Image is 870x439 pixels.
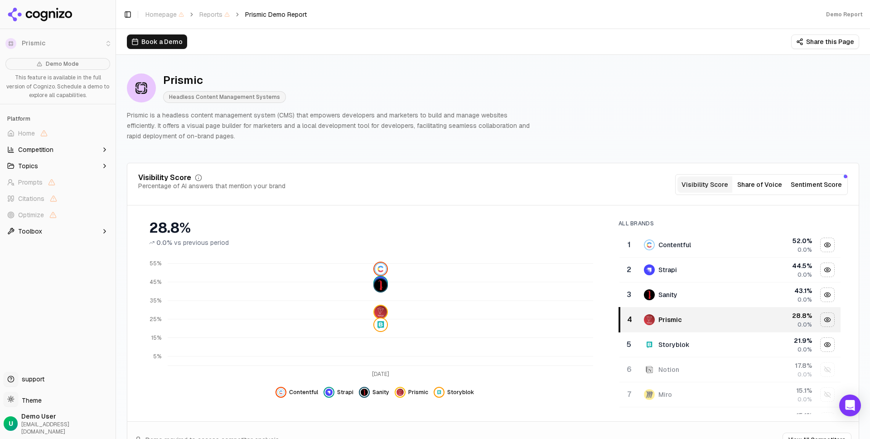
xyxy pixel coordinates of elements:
[644,389,655,400] img: miro
[820,337,835,352] button: Hide storyblok data
[150,297,161,304] tspan: 35%
[361,389,368,396] img: sanity
[447,389,474,396] span: Storyblok
[275,387,318,398] button: Hide contentful data
[374,263,387,275] img: contentful
[396,389,404,396] img: prismic
[623,239,635,250] div: 1
[4,142,112,157] button: Competition
[820,288,835,302] button: Hide sanity data
[4,112,112,126] div: Platform
[374,306,387,319] img: prismic
[21,421,112,435] span: [EMAIL_ADDRESS][DOMAIN_NAME]
[820,412,835,427] button: Show microsoft data
[156,238,172,247] span: 0.0%
[658,340,690,349] div: Storyblok
[754,236,812,245] div: 52.0 %
[658,240,691,249] div: Contentful
[374,319,387,332] img: storyblok
[623,389,635,400] div: 7
[18,194,44,203] span: Citations
[153,353,161,360] tspan: 5%
[619,407,841,432] tr: 15.1%Show microsoft data
[4,224,112,239] button: Toolbox
[372,389,389,396] span: Sanity
[754,261,812,270] div: 44.5 %
[644,264,655,275] img: strapi
[826,11,863,18] div: Demo Report
[619,357,841,382] tr: 6notionNotion17.8%0.0%Show notion data
[395,387,428,398] button: Hide prismic data
[151,334,161,341] tspan: 15%
[644,364,655,375] img: notion
[787,176,846,193] button: Sentiment Score
[658,315,682,324] div: Prismic
[623,289,635,300] div: 3
[820,362,835,377] button: Show notion data
[18,161,38,171] span: Topics
[18,396,42,405] span: Theme
[754,361,812,370] div: 17.8 %
[18,227,42,236] span: Toolbox
[623,364,635,375] div: 6
[138,174,191,181] div: Visibility Score
[820,312,835,327] button: Hide prismic data
[754,311,812,320] div: 28.8 %
[658,365,679,374] div: Notion
[324,387,353,398] button: Hide strapi data
[46,60,79,68] span: Demo Mode
[644,339,655,350] img: storyblok
[163,91,286,103] span: Headless Content Management Systems
[325,389,333,396] img: strapi
[619,220,841,227] div: All Brands
[434,387,474,398] button: Hide storyblok data
[820,263,835,277] button: Hide strapi data
[797,321,812,328] span: 0.0%
[797,246,812,254] span: 0.0%
[18,375,44,384] span: support
[619,283,841,307] tr: 3sanitySanity43.1%0.0%Hide sanity data
[174,238,229,247] span: vs previous period
[5,73,110,100] p: This feature is available in the full version of Cognizo. Schedule a demo to explore all capabili...
[138,181,285,190] div: Percentage of AI answers that mention your brand
[374,279,387,292] img: sanity
[619,258,841,283] tr: 2strapiStrapi44.5%0.0%Hide strapi data
[623,339,635,350] div: 5
[145,10,184,19] span: Homepage
[797,396,812,403] span: 0.0%
[9,419,13,428] span: U
[619,307,841,332] tr: 4prismicPrismic28.8%0.0%Hide prismic data
[619,233,841,258] tr: 1contentfulContentful52.0%0.0%Hide contentful data
[820,387,835,402] button: Show miro data
[619,332,841,357] tr: 5storyblokStoryblok21.9%0.0%Hide storyblok data
[791,34,859,49] button: Share this Page
[619,382,841,407] tr: 7miroMiro15.1%0.0%Show miro data
[163,73,286,88] div: Prismic
[623,264,635,275] div: 2
[21,412,112,421] span: Demo User
[754,386,812,395] div: 15.1 %
[754,411,812,420] div: 15.1 %
[127,73,156,102] img: Prismic
[677,176,732,193] button: Visibility Score
[658,290,677,299] div: Sanity
[127,34,187,49] button: Book a Demo
[644,289,655,300] img: sanity
[797,296,812,303] span: 0.0%
[658,265,677,274] div: Strapi
[797,371,812,378] span: 0.0%
[732,176,787,193] button: Share of Voice
[199,10,230,19] span: Reports
[797,271,812,278] span: 0.0%
[18,178,43,187] span: Prompts
[150,278,161,286] tspan: 45%
[127,110,533,141] p: Prismic is a headless content management system (CMS) that empowers developers and marketers to b...
[18,129,35,138] span: Home
[644,239,655,250] img: contentful
[18,210,44,219] span: Optimize
[289,389,318,396] span: Contentful
[839,395,861,416] div: Open Intercom Messenger
[820,238,835,252] button: Hide contentful data
[754,286,812,295] div: 43.1 %
[624,314,635,325] div: 4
